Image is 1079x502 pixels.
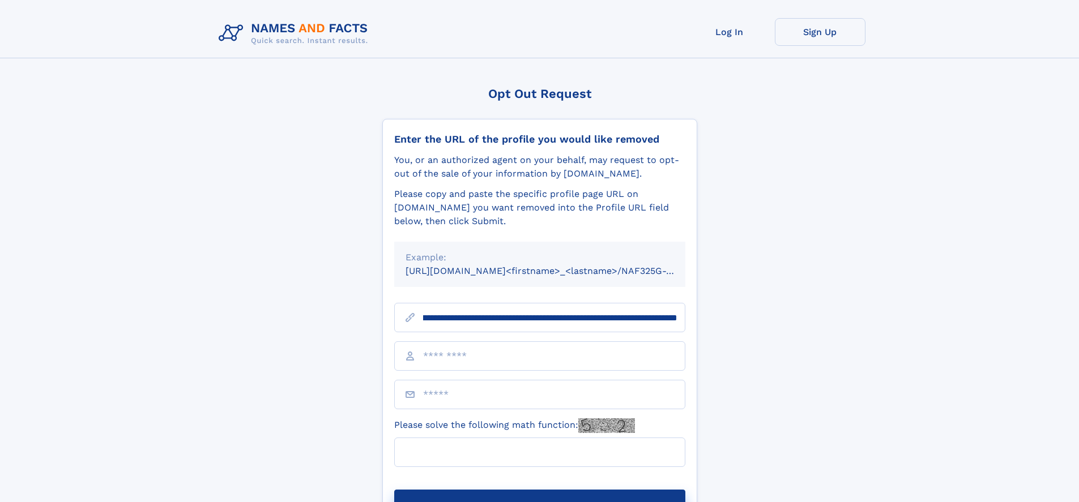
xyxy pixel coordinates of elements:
[394,153,685,181] div: You, or an authorized agent on your behalf, may request to opt-out of the sale of your informatio...
[214,18,377,49] img: Logo Names and Facts
[775,18,865,46] a: Sign Up
[684,18,775,46] a: Log In
[394,418,635,433] label: Please solve the following math function:
[382,87,697,101] div: Opt Out Request
[394,133,685,145] div: Enter the URL of the profile you would like removed
[406,251,674,264] div: Example:
[394,187,685,228] div: Please copy and paste the specific profile page URL on [DOMAIN_NAME] you want removed into the Pr...
[406,265,707,276] small: [URL][DOMAIN_NAME]<firstname>_<lastname>/NAF325G-xxxxxxxx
